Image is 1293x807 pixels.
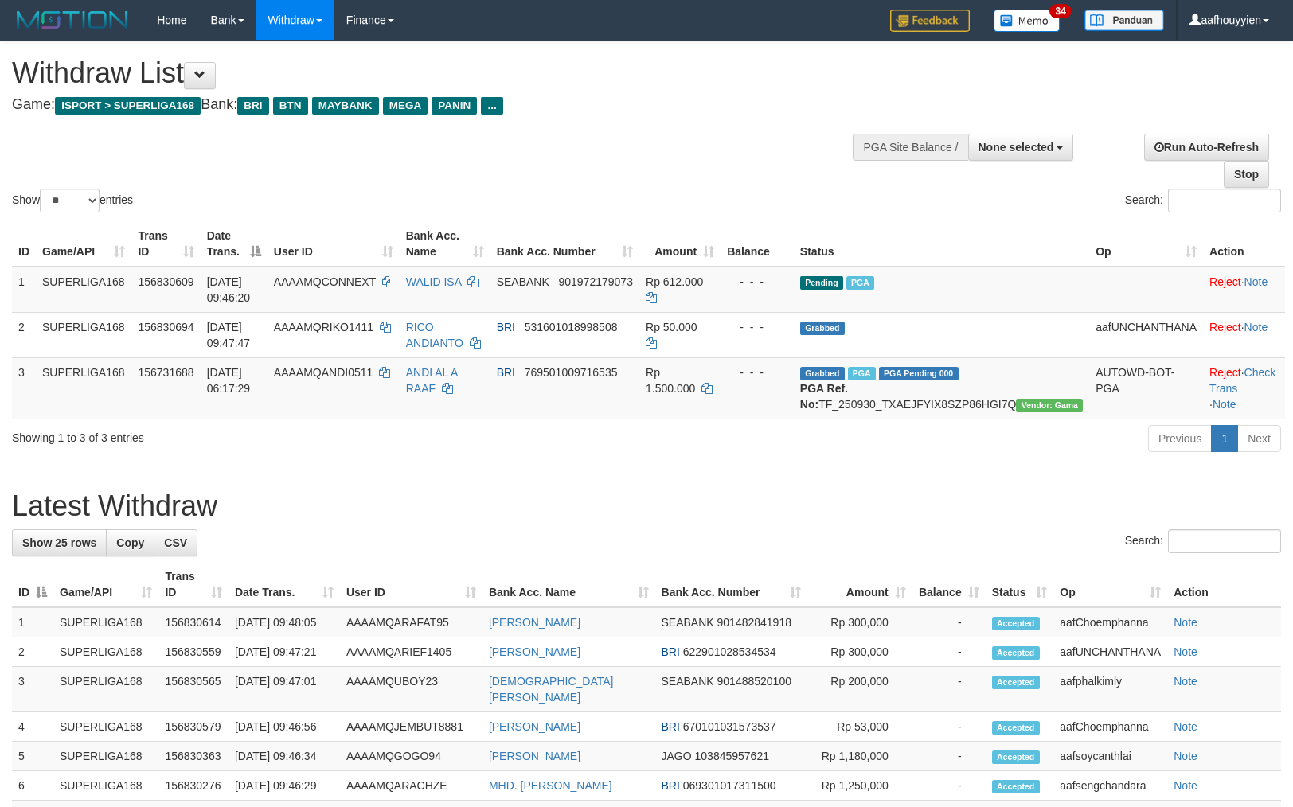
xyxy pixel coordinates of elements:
[229,607,340,637] td: [DATE] 09:48:05
[229,667,340,712] td: [DATE] 09:47:01
[1053,667,1167,712] td: aafphalkimly
[12,189,133,212] label: Show entries
[406,366,458,395] a: ANDI AL A RAAF
[992,617,1040,630] span: Accepted
[646,275,703,288] span: Rp 612.000
[53,607,158,637] td: SUPERLIGA168
[489,645,580,658] a: [PERSON_NAME]
[662,675,714,688] span: SEABANK
[12,529,107,556] a: Show 25 rows
[497,321,515,333] span: BRI
[1125,529,1281,553] label: Search:
[36,221,131,267] th: Game/API: activate to sort column ascending
[1209,275,1241,288] a: Reject
[1237,425,1281,452] a: Next
[1053,562,1167,607] th: Op: activate to sort column ascending
[12,221,36,267] th: ID
[12,562,53,607] th: ID: activate to sort column descending
[800,322,845,335] span: Grabbed
[1244,321,1268,333] a: Note
[12,712,53,742] td: 4
[1174,616,1197,629] a: Note
[158,607,229,637] td: 156830614
[1174,645,1197,658] a: Note
[138,275,193,288] span: 156830609
[490,221,639,267] th: Bank Acc. Number: activate to sort column ascending
[800,382,848,411] b: PGA Ref. No:
[12,97,846,113] h4: Game: Bank:
[717,616,791,629] span: Copy 901482841918 to clipboard
[158,742,229,771] td: 156830363
[1203,357,1285,419] td: · ·
[992,780,1040,793] span: Accepted
[53,562,158,607] th: Game/API: activate to sort column ascending
[807,667,912,712] td: Rp 200,000
[138,321,193,333] span: 156830694
[992,750,1040,764] span: Accepted
[158,562,229,607] th: Trans ID: activate to sort column ascending
[106,529,154,556] a: Copy
[1244,275,1268,288] a: Note
[207,275,251,304] span: [DATE] 09:46:20
[1211,425,1238,452] a: 1
[229,712,340,742] td: [DATE] 09:46:56
[1203,312,1285,357] td: ·
[116,536,144,549] span: Copy
[12,607,53,637] td: 1
[1089,221,1203,267] th: Op: activate to sort column ascending
[968,134,1074,161] button: None selected
[489,675,614,704] a: [DEMOGRAPHIC_DATA][PERSON_NAME]
[229,637,340,667] td: [DATE] 09:47:21
[807,742,912,771] td: Rp 1,180,000
[158,667,229,712] td: 156830565
[1053,637,1167,667] td: aafUNCHANTHANA
[646,366,695,395] span: Rp 1.500.000
[912,712,986,742] td: -
[1049,4,1071,18] span: 34
[1174,779,1197,792] a: Note
[807,607,912,637] td: Rp 300,000
[662,720,680,733] span: BRI
[237,97,268,115] span: BRI
[274,321,373,333] span: AAAAMQRIKO1411
[807,712,912,742] td: Rp 53,000
[340,712,482,742] td: AAAAMQJEMBUT8881
[655,562,808,607] th: Bank Acc. Number: activate to sort column ascending
[727,274,787,290] div: - - -
[992,721,1040,735] span: Accepted
[229,562,340,607] th: Date Trans.: activate to sort column ascending
[340,742,482,771] td: AAAAMQGOGO94
[489,750,580,762] a: [PERSON_NAME]
[912,562,986,607] th: Balance: activate to sort column ascending
[1213,398,1236,411] a: Note
[53,771,158,801] td: SUPERLIGA168
[727,319,787,335] div: - - -
[979,141,1054,154] span: None selected
[164,536,187,549] span: CSV
[12,267,36,313] td: 1
[12,8,133,32] img: MOTION_logo.png
[695,750,769,762] span: Copy 103845957621 to clipboard
[1174,675,1197,688] a: Note
[1016,399,1083,412] span: Vendor URL: https://trx31.1velocity.biz
[800,367,845,380] span: Grabbed
[1125,189,1281,212] label: Search:
[1053,712,1167,742] td: aafChoemphanna
[12,667,53,712] td: 3
[1203,267,1285,313] td: ·
[40,189,100,212] select: Showentries
[406,321,463,349] a: RICO ANDIANTO
[481,97,502,115] span: ...
[1053,607,1167,637] td: aafChoemphanna
[55,97,201,115] span: ISPORT > SUPERLIGA168
[207,321,251,349] span: [DATE] 09:47:47
[912,637,986,667] td: -
[1089,312,1203,357] td: aafUNCHANTHANA
[1053,742,1167,771] td: aafsoycanthlai
[489,779,612,792] a: MHD. [PERSON_NAME]
[158,637,229,667] td: 156830559
[848,367,876,380] span: Marked by aafromsomean
[912,742,986,771] td: -
[12,57,846,89] h1: Withdraw List
[53,667,158,712] td: SUPERLIGA168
